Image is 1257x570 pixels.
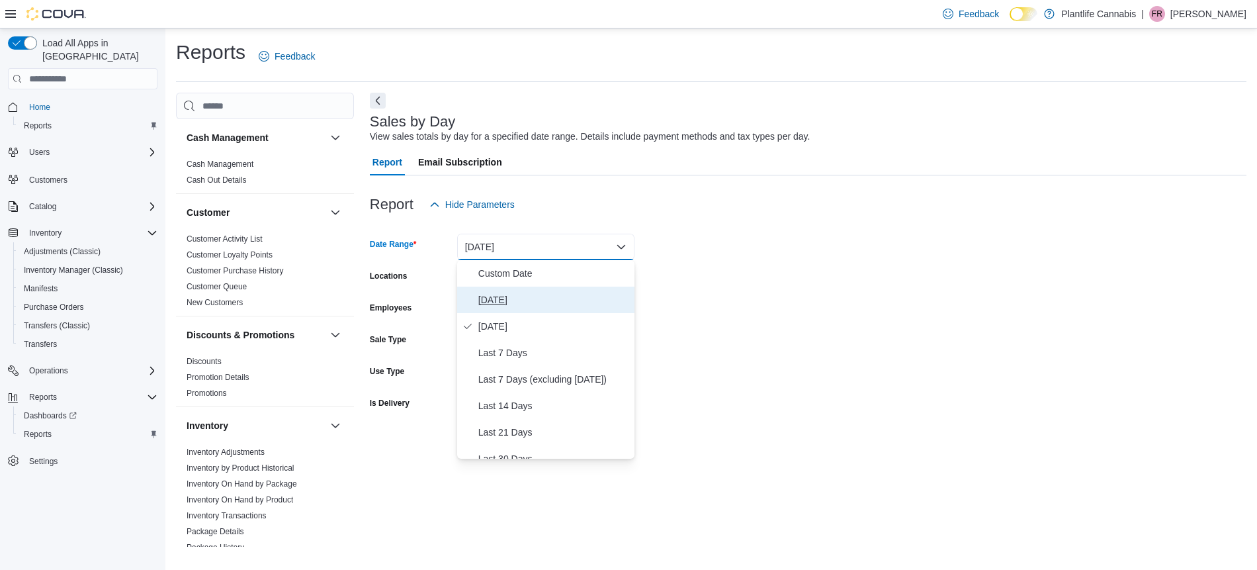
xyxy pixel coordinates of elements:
[327,205,343,220] button: Customer
[176,354,354,406] div: Discounts & Promotions
[1010,21,1010,22] span: Dark Mode
[24,363,73,379] button: Operations
[457,234,634,260] button: [DATE]
[37,36,157,63] span: Load All Apps in [GEOGRAPHIC_DATA]
[478,318,629,334] span: [DATE]
[187,131,269,144] h3: Cash Management
[24,389,62,405] button: Reports
[187,282,247,291] a: Customer Queue
[187,281,247,292] span: Customer Queue
[478,345,629,361] span: Last 7 Days
[13,279,163,298] button: Manifests
[187,372,249,383] span: Promotion Details
[8,92,157,505] nav: Complex example
[24,225,157,241] span: Inventory
[24,453,63,469] a: Settings
[187,479,297,489] a: Inventory On Hand by Package
[370,93,386,109] button: Next
[24,199,157,214] span: Catalog
[13,298,163,316] button: Purchase Orders
[187,160,253,169] a: Cash Management
[424,191,520,218] button: Hide Parameters
[187,206,230,219] h3: Customer
[187,250,273,260] a: Customer Loyalty Points
[19,336,157,352] span: Transfers
[3,451,163,471] button: Settings
[24,99,56,115] a: Home
[19,426,57,442] a: Reports
[13,316,163,335] button: Transfers (Classic)
[187,511,267,520] a: Inventory Transactions
[19,408,157,424] span: Dashboards
[24,453,157,469] span: Settings
[24,429,52,440] span: Reports
[1141,6,1144,22] p: |
[29,365,68,376] span: Operations
[187,543,244,552] a: Package History
[187,419,325,432] button: Inventory
[13,406,163,425] a: Dashboards
[29,228,62,238] span: Inventory
[478,371,629,387] span: Last 7 Days (excluding [DATE])
[187,265,284,276] span: Customer Purchase History
[3,361,163,380] button: Operations
[29,392,57,403] span: Reports
[19,299,157,315] span: Purchase Orders
[372,149,402,175] span: Report
[1010,7,1037,21] input: Dark Mode
[187,542,244,553] span: Package History
[176,39,245,66] h1: Reports
[19,118,57,134] a: Reports
[445,198,515,211] span: Hide Parameters
[187,328,325,342] button: Discounts & Promotions
[187,419,228,432] h3: Inventory
[1061,6,1136,22] p: Plantlife Cannabis
[29,201,56,212] span: Catalog
[19,408,82,424] a: Dashboards
[3,97,163,117] button: Home
[24,283,58,294] span: Manifests
[370,197,413,213] h3: Report
[13,261,163,279] button: Inventory Manager (Classic)
[24,246,101,257] span: Adjustments (Classic)
[187,389,227,398] a: Promotions
[13,335,163,354] button: Transfers
[187,131,325,144] button: Cash Management
[24,389,157,405] span: Reports
[370,271,408,281] label: Locations
[176,231,354,316] div: Customer
[19,281,157,297] span: Manifests
[457,260,634,459] div: Select listbox
[370,114,456,130] h3: Sales by Day
[24,363,157,379] span: Operations
[29,175,67,185] span: Customers
[187,463,294,473] a: Inventory by Product Historical
[478,265,629,281] span: Custom Date
[327,327,343,343] button: Discounts & Promotions
[19,262,128,278] a: Inventory Manager (Classic)
[29,102,50,113] span: Home
[187,510,267,521] span: Inventory Transactions
[24,144,55,160] button: Users
[24,172,73,188] a: Customers
[187,298,243,307] a: New Customers
[24,320,90,331] span: Transfers (Classic)
[187,175,247,185] a: Cash Out Details
[187,234,263,244] a: Customer Activity List
[26,7,86,21] img: Cova
[3,169,163,189] button: Customers
[418,149,502,175] span: Email Subscription
[478,451,629,467] span: Last 30 Days
[1170,6,1246,22] p: [PERSON_NAME]
[19,426,157,442] span: Reports
[19,244,106,260] a: Adjustments (Classic)
[19,244,157,260] span: Adjustments (Classic)
[24,120,52,131] span: Reports
[187,250,273,260] span: Customer Loyalty Points
[187,266,284,275] a: Customer Purchase History
[13,117,163,135] button: Reports
[478,292,629,308] span: [DATE]
[370,239,417,250] label: Date Range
